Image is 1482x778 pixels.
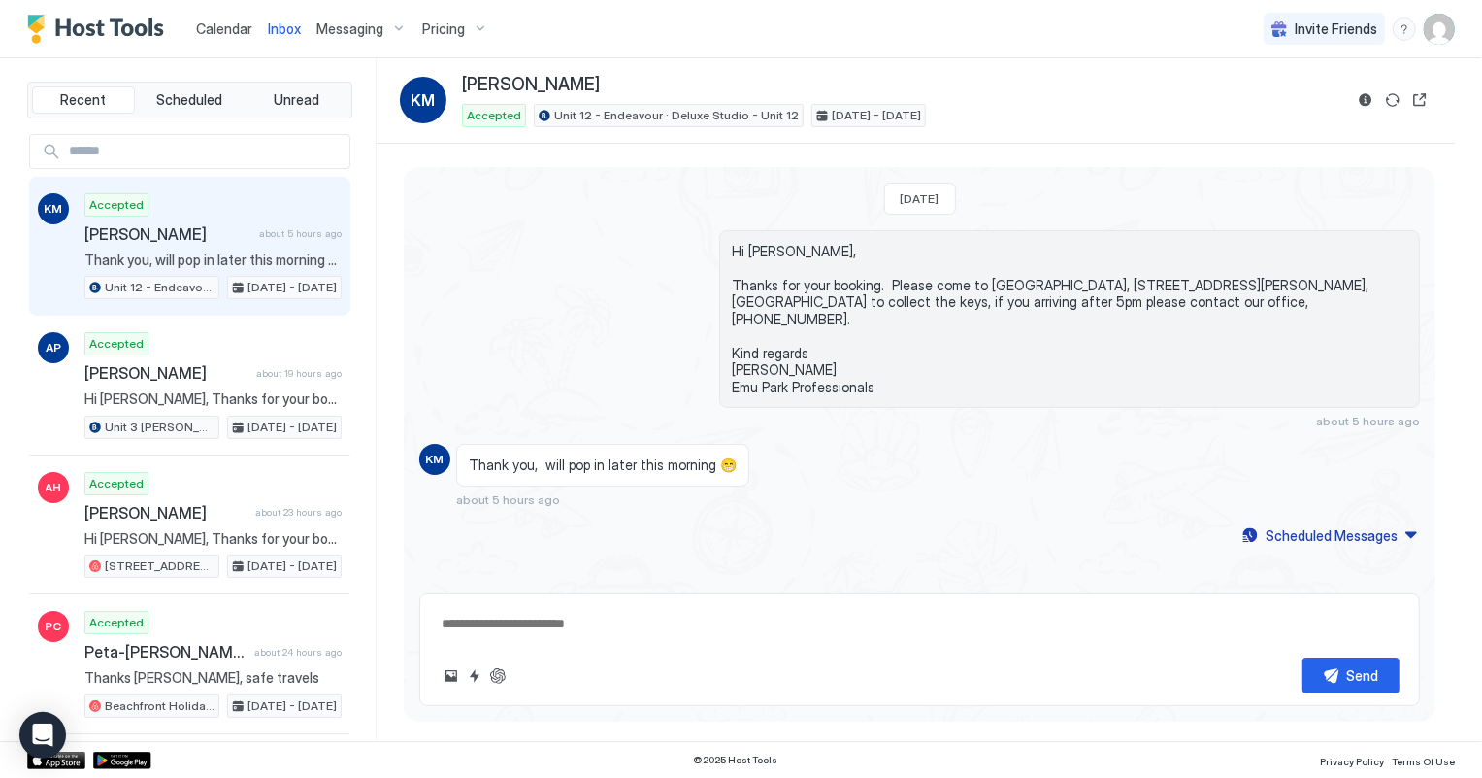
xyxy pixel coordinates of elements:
span: KM [45,200,63,218]
div: Open Intercom Messenger [19,712,66,759]
span: Messaging [316,20,383,38]
span: [PERSON_NAME] [84,224,251,244]
span: Accepted [89,196,144,214]
span: Hi [PERSON_NAME], Thanks for your booking. Please come to [GEOGRAPHIC_DATA], [STREET_ADDRESS][PER... [732,243,1407,396]
a: Calendar [196,18,252,39]
button: Recent [32,86,135,114]
button: Scheduled Messages [1239,523,1420,549]
span: Scheduled [157,91,223,109]
span: Recent [60,91,106,109]
span: about 24 hours ago [254,646,342,659]
span: © 2025 Host Tools [694,754,778,766]
span: [DATE] [901,191,939,206]
button: Upload image [440,664,463,688]
div: menu [1393,17,1416,41]
button: Scheduled [139,86,242,114]
span: [DATE] - [DATE] [247,558,337,575]
span: [PERSON_NAME] [84,363,248,383]
a: Google Play Store [93,752,151,769]
span: Terms Of Use [1392,756,1455,767]
span: Thanks [PERSON_NAME], safe travels [84,669,342,687]
span: PC [46,618,62,635]
button: ChatGPT Auto Reply [486,664,510,688]
span: Hi [PERSON_NAME], Thanks for your booking. Please come to [GEOGRAPHIC_DATA], [STREET_ADDRESS][PER... [84,390,342,408]
span: Unread [274,91,319,109]
span: Thank you, will pop in later this morning 😁 [469,457,737,474]
span: [STREET_ADDRESS], [GEOGRAPHIC_DATA] ([GEOGRAPHIC_DATA]) [105,558,214,575]
a: App Store [27,752,85,769]
span: about 23 hours ago [255,506,342,519]
span: Invite Friends [1295,20,1377,38]
span: [DATE] - [DATE] [832,107,921,124]
span: Hi [PERSON_NAME], Thanks for your booking. Please come to [GEOGRAPHIC_DATA], [STREET_ADDRESS][PER... [84,530,342,548]
button: Quick reply [463,664,486,688]
span: Calendar [196,20,252,37]
span: Inbox [268,20,301,37]
span: Thank you, will pop in later this morning 😁 [84,252,342,269]
button: Send [1302,658,1400,693]
span: Accepted [89,335,144,353]
a: Terms Of Use [1392,750,1455,770]
a: Host Tools Logo [27,15,173,44]
span: about 5 hours ago [456,492,560,507]
div: Send [1347,665,1379,686]
span: Accepted [89,475,144,492]
span: Unit 12 - Endeavour · Deluxe Studio - Unit 12 [554,107,799,124]
span: KM [426,451,445,468]
input: Input Field [61,135,349,168]
span: about 5 hours ago [259,227,342,240]
span: AH [46,479,62,496]
span: Accepted [89,614,144,631]
a: Inbox [268,18,301,39]
span: [DATE] - [DATE] [247,279,337,296]
span: about 19 hours ago [256,367,342,380]
div: Scheduled Messages [1266,525,1398,546]
button: Reservation information [1354,88,1377,112]
span: [PERSON_NAME] [462,74,600,96]
span: [PERSON_NAME] [84,503,247,523]
span: Peta-[PERSON_NAME] [84,642,247,661]
span: KM [412,88,436,112]
span: Pricing [422,20,465,38]
span: Beachfront Holiday Cottage [105,697,214,715]
span: Unit 12 - Endeavour · Deluxe Studio - Unit 12 [105,279,214,296]
button: Unread [245,86,347,114]
button: Sync reservation [1381,88,1404,112]
button: Open reservation [1408,88,1432,112]
a: Privacy Policy [1320,750,1384,770]
span: about 5 hours ago [1316,414,1420,428]
span: Privacy Policy [1320,756,1384,767]
span: Unit 3 [PERSON_NAME] [105,419,214,436]
span: [DATE] - [DATE] [247,697,337,715]
span: AP [46,339,61,356]
span: Accepted [467,107,521,124]
div: User profile [1424,14,1455,45]
div: tab-group [27,82,352,118]
span: [DATE] - [DATE] [247,419,337,436]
